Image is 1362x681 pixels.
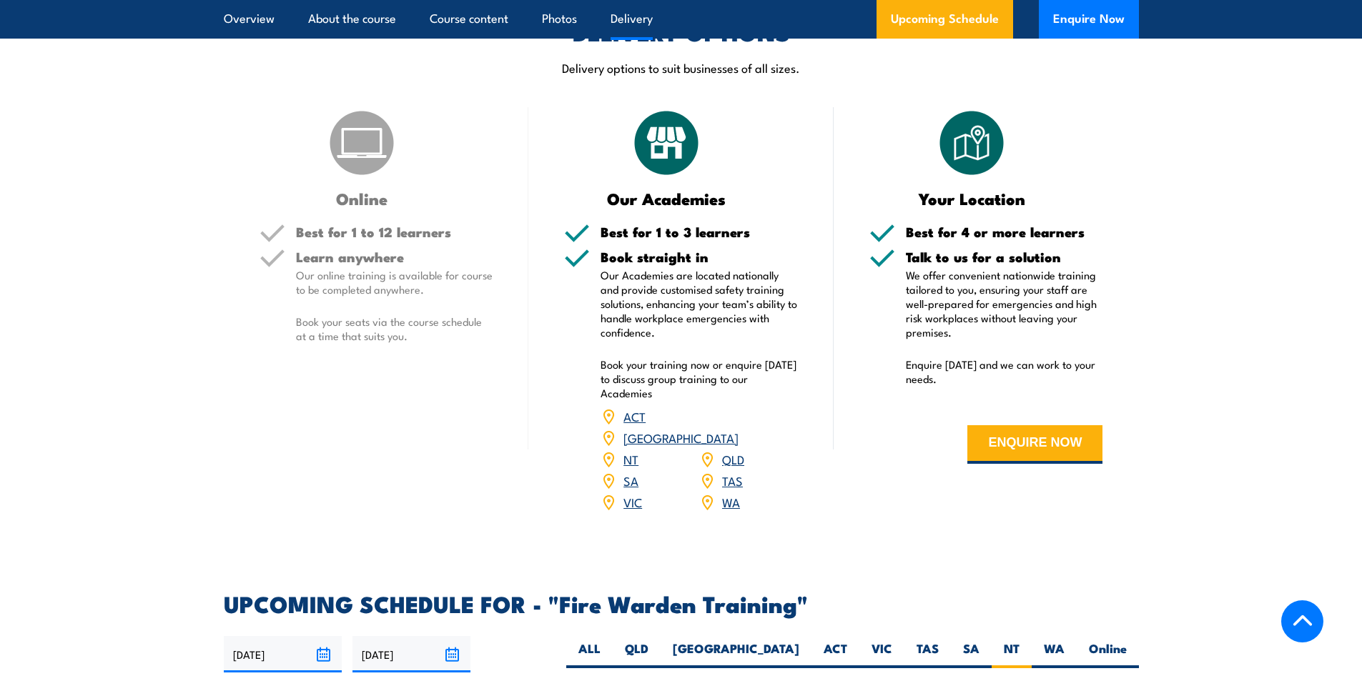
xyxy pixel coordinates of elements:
[260,190,465,207] h3: Online
[296,314,493,343] p: Book your seats via the course schedule at a time that suits you.
[623,472,638,489] a: SA
[722,493,740,510] a: WA
[224,59,1139,76] p: Delivery options to suit businesses of all sizes.
[1077,640,1139,668] label: Online
[904,640,951,668] label: TAS
[992,640,1032,668] label: NT
[566,640,613,668] label: ALL
[623,407,646,424] a: ACT
[224,593,1139,613] h2: UPCOMING SCHEDULE FOR - "Fire Warden Training"
[859,640,904,668] label: VIC
[601,268,798,339] p: Our Academies are located nationally and provide customised safety training solutions, enhancing ...
[906,250,1103,264] h5: Talk to us for a solution
[869,190,1075,207] h3: Your Location
[967,425,1102,464] button: ENQUIRE NOW
[296,225,493,239] h5: Best for 1 to 12 learners
[296,268,493,297] p: Our online training is available for course to be completed anywhere.
[613,640,661,668] label: QLD
[906,225,1103,239] h5: Best for 4 or more learners
[224,636,342,672] input: From date
[951,640,992,668] label: SA
[623,429,739,446] a: [GEOGRAPHIC_DATA]
[722,472,743,489] a: TAS
[623,493,642,510] a: VIC
[296,250,493,264] h5: Learn anywhere
[1032,640,1077,668] label: WA
[906,357,1103,386] p: Enquire [DATE] and we can work to your needs.
[722,450,744,467] a: QLD
[906,268,1103,339] p: We offer convenient nationwide training tailored to you, ensuring your staff are well-prepared fo...
[661,640,811,668] label: [GEOGRAPHIC_DATA]
[352,636,470,672] input: To date
[601,250,798,264] h5: Book straight in
[601,357,798,400] p: Book your training now or enquire [DATE] to discuss group training to our Academies
[623,450,638,467] a: NT
[811,640,859,668] label: ACT
[573,21,790,41] h2: DELIVERY OPTIONS
[564,190,769,207] h3: Our Academies
[601,225,798,239] h5: Best for 1 to 3 learners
